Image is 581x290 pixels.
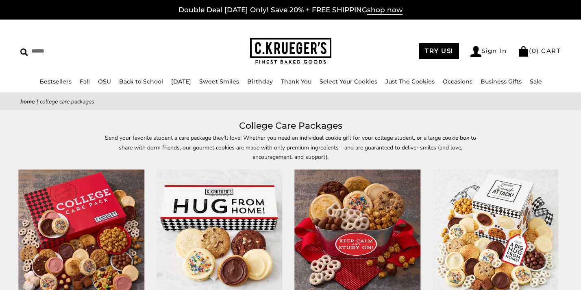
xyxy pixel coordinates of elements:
img: Search [20,48,28,56]
a: OSU [98,78,111,85]
a: Sign In [470,46,507,57]
span: shop now [367,6,403,15]
span: | [37,98,38,105]
img: Bag [518,46,529,57]
a: Birthday [247,78,273,85]
h1: College Care Packages [33,119,548,133]
a: Sweet Smiles [199,78,239,85]
span: 0 [532,47,537,55]
a: Fall [80,78,90,85]
a: Sale [530,78,542,85]
a: Business Gifts [481,78,522,85]
img: C.KRUEGER'S [250,38,331,64]
a: Select Your Cookies [320,78,377,85]
a: Double Deal [DATE] Only! Save 20% + FREE SHIPPINGshop now [178,6,403,15]
a: Just The Cookies [385,78,435,85]
a: Occasions [443,78,472,85]
a: Bestsellers [39,78,72,85]
a: Thank You [281,78,311,85]
input: Search [20,45,147,57]
a: Back to School [119,78,163,85]
img: Account [470,46,481,57]
a: TRY US! [419,43,459,59]
nav: breadcrumbs [20,97,561,106]
a: (0) CART [518,47,561,55]
a: Home [20,98,35,105]
a: [DATE] [171,78,191,85]
span: College Care Packages [40,98,94,105]
p: Send your favorite student a care package they’ll love! Whether you need an individual cookie gif... [104,133,478,161]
